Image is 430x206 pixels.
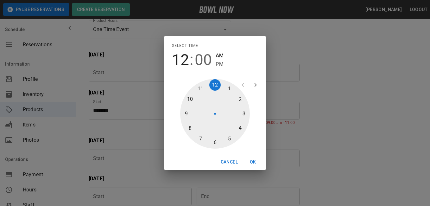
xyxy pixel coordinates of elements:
[172,41,198,51] span: Select time
[195,51,212,69] button: 00
[243,156,263,168] button: OK
[216,51,224,60] button: AM
[218,156,240,168] button: Cancel
[190,51,193,69] span: :
[172,51,189,69] button: 12
[216,60,224,68] button: PM
[249,79,262,91] button: open next view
